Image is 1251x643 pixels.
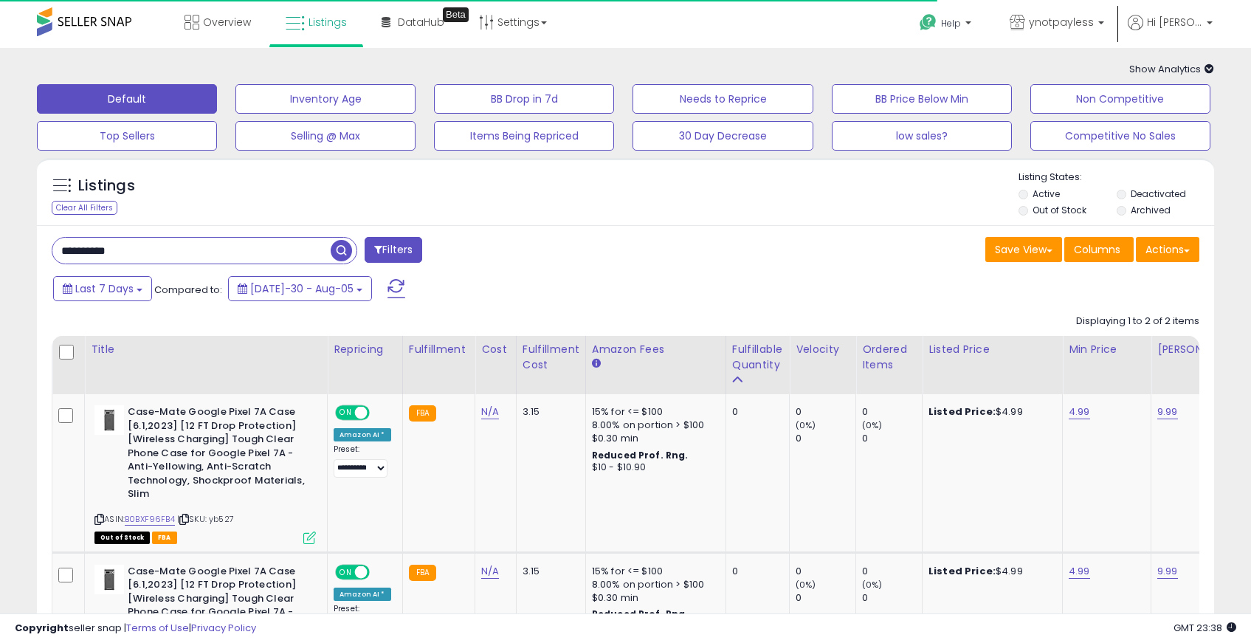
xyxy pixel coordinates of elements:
[592,419,714,432] div: 8.00% on portion > $100
[985,237,1062,262] button: Save View
[94,532,150,544] span: All listings that are currently out of stock and unavailable for purchase on Amazon
[1069,564,1090,579] a: 4.99
[862,342,916,373] div: Ordered Items
[154,283,222,297] span: Compared to:
[928,405,1051,419] div: $4.99
[1157,405,1178,419] a: 9.99
[334,588,391,601] div: Amazon AI *
[1029,15,1094,30] span: ynotpayless
[15,621,69,635] strong: Copyright
[592,342,720,357] div: Amazon Fees
[592,405,714,419] div: 15% for <= $100
[796,342,849,357] div: Velocity
[928,564,996,578] b: Listed Price:
[481,342,510,357] div: Cost
[52,201,117,215] div: Clear All Filters
[37,84,217,114] button: Default
[941,17,961,30] span: Help
[334,444,391,478] div: Preset:
[523,565,574,578] div: 3.15
[928,342,1056,357] div: Listed Price
[334,342,396,357] div: Repricing
[796,565,855,578] div: 0
[481,405,499,419] a: N/A
[1136,237,1199,262] button: Actions
[592,357,601,371] small: Amazon Fees.
[409,342,469,357] div: Fulfillment
[409,565,436,581] small: FBA
[1174,621,1236,635] span: 2025-08-13 23:38 GMT
[53,276,152,301] button: Last 7 Days
[796,579,816,591] small: (0%)
[94,405,316,543] div: ASIN:
[334,604,391,637] div: Preset:
[732,342,783,373] div: Fulfillable Quantity
[368,565,391,578] span: OFF
[37,121,217,151] button: Top Sellers
[177,513,234,525] span: | SKU: yb527
[796,419,816,431] small: (0%)
[1129,62,1214,76] span: Show Analytics
[732,565,778,578] div: 0
[15,622,256,636] div: seller snap | |
[191,621,256,635] a: Privacy Policy
[1030,121,1210,151] button: Competitive No Sales
[1147,15,1202,30] span: Hi [PERSON_NAME]
[523,405,574,419] div: 3.15
[832,84,1012,114] button: BB Price Below Min
[919,13,937,32] i: Get Help
[228,276,372,301] button: [DATE]-30 - Aug-05
[592,461,714,474] div: $10 - $10.90
[523,342,579,373] div: Fulfillment Cost
[309,15,347,30] span: Listings
[203,15,251,30] span: Overview
[908,2,986,48] a: Help
[862,591,922,605] div: 0
[334,428,391,441] div: Amazon AI *
[126,621,189,635] a: Terms of Use
[235,121,416,151] button: Selling @ Max
[91,342,321,357] div: Title
[862,432,922,445] div: 0
[398,15,444,30] span: DataHub
[592,565,714,578] div: 15% for <= $100
[1128,15,1213,48] a: Hi [PERSON_NAME]
[796,432,855,445] div: 0
[94,405,124,435] img: 21QgyAa7ukL._SL40_.jpg
[862,565,922,578] div: 0
[337,565,355,578] span: ON
[592,578,714,591] div: 8.00% on portion > $100
[337,407,355,419] span: ON
[732,405,778,419] div: 0
[862,419,883,431] small: (0%)
[1157,564,1178,579] a: 9.99
[862,405,922,419] div: 0
[633,121,813,151] button: 30 Day Decrease
[481,564,499,579] a: N/A
[832,121,1012,151] button: low sales?
[796,591,855,605] div: 0
[125,513,175,526] a: B0BXF96FB4
[409,405,436,422] small: FBA
[434,84,614,114] button: BB Drop in 7d
[928,565,1051,578] div: $4.99
[1019,171,1214,185] p: Listing States:
[75,281,134,296] span: Last 7 Days
[1074,242,1120,257] span: Columns
[1076,314,1199,329] div: Displaying 1 to 2 of 2 items
[78,176,135,196] h5: Listings
[592,591,714,605] div: $0.30 min
[250,281,354,296] span: [DATE]-30 - Aug-05
[1069,342,1145,357] div: Min Price
[152,532,177,544] span: FBA
[94,565,124,594] img: 21QgyAa7ukL._SL40_.jpg
[443,7,469,22] div: Tooltip anchor
[365,237,422,263] button: Filters
[1033,204,1086,216] label: Out of Stock
[633,84,813,114] button: Needs to Reprice
[434,121,614,151] button: Items Being Repriced
[592,608,689,620] b: Reduced Prof. Rng.
[592,432,714,445] div: $0.30 min
[128,405,307,505] b: Case-Mate Google Pixel 7A Case [6.1,2023] [12 FT Drop Protection] [Wireless Charging] Tough Clear...
[862,579,883,591] small: (0%)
